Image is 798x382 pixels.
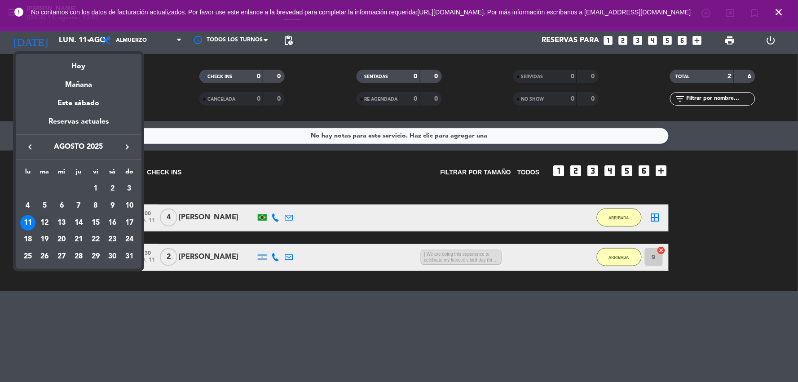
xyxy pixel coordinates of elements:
div: 31 [122,249,137,264]
div: 12 [37,215,53,231]
span: agosto 2025 [38,141,119,153]
td: 12 de agosto de 2025 [36,214,53,231]
div: 16 [105,215,120,231]
td: 24 de agosto de 2025 [121,231,138,248]
div: 29 [88,249,103,264]
td: 26 de agosto de 2025 [36,248,53,265]
div: 30 [105,249,120,264]
div: 25 [20,249,35,264]
i: keyboard_arrow_left [25,142,35,152]
div: 4 [20,198,35,213]
td: 29 de agosto de 2025 [87,248,104,265]
div: 6 [54,198,69,213]
td: AGO. [19,180,87,197]
div: 14 [71,215,86,231]
td: 28 de agosto de 2025 [70,248,87,265]
div: 8 [88,198,103,213]
i: keyboard_arrow_right [122,142,132,152]
button: keyboard_arrow_right [119,141,135,153]
td: 14 de agosto de 2025 [70,214,87,231]
td: 5 de agosto de 2025 [36,197,53,214]
td: 22 de agosto de 2025 [87,231,104,248]
td: 17 de agosto de 2025 [121,214,138,231]
td: 21 de agosto de 2025 [70,231,87,248]
th: jueves [70,167,87,181]
div: 20 [54,232,69,247]
div: 11 [20,215,35,231]
td: 13 de agosto de 2025 [53,214,70,231]
td: 20 de agosto de 2025 [53,231,70,248]
td: 30 de agosto de 2025 [104,248,121,265]
td: 1 de agosto de 2025 [87,180,104,197]
td: 15 de agosto de 2025 [87,214,104,231]
div: 2 [105,181,120,196]
td: 11 de agosto de 2025 [19,214,36,231]
div: 22 [88,232,103,247]
td: 18 de agosto de 2025 [19,231,36,248]
td: 31 de agosto de 2025 [121,248,138,265]
div: 26 [37,249,53,264]
td: 10 de agosto de 2025 [121,197,138,214]
th: lunes [19,167,36,181]
div: Reservas actuales [16,116,141,134]
div: Este sábado [16,91,141,116]
div: Hoy [16,54,141,72]
td: 6 de agosto de 2025 [53,197,70,214]
div: 19 [37,232,53,247]
th: miércoles [53,167,70,181]
td: 9 de agosto de 2025 [104,197,121,214]
td: 19 de agosto de 2025 [36,231,53,248]
div: 1 [88,181,103,196]
td: 4 de agosto de 2025 [19,197,36,214]
td: 27 de agosto de 2025 [53,248,70,265]
div: 17 [122,215,137,231]
td: 25 de agosto de 2025 [19,248,36,265]
div: 18 [20,232,35,247]
div: 13 [54,215,69,231]
td: 3 de agosto de 2025 [121,180,138,197]
div: 7 [71,198,86,213]
td: 2 de agosto de 2025 [104,180,121,197]
div: 28 [71,249,86,264]
div: 21 [71,232,86,247]
th: viernes [87,167,104,181]
td: 23 de agosto de 2025 [104,231,121,248]
th: sábado [104,167,121,181]
div: 9 [105,198,120,213]
div: 23 [105,232,120,247]
div: 24 [122,232,137,247]
td: 16 de agosto de 2025 [104,214,121,231]
button: keyboard_arrow_left [22,141,38,153]
div: 27 [54,249,69,264]
div: 3 [122,181,137,196]
td: 8 de agosto de 2025 [87,197,104,214]
th: martes [36,167,53,181]
div: Mañana [16,72,141,91]
div: 15 [88,215,103,231]
div: 10 [122,198,137,213]
div: 5 [37,198,53,213]
td: 7 de agosto de 2025 [70,197,87,214]
th: domingo [121,167,138,181]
